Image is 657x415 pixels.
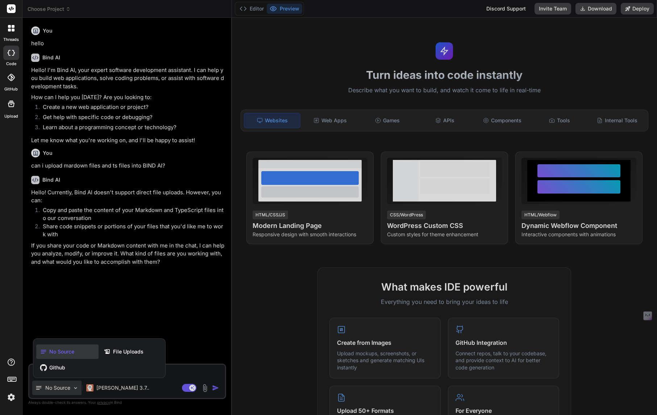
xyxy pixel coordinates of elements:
label: GitHub [4,86,18,92]
label: threads [3,37,19,43]
label: Upload [4,113,18,119]
img: settings [5,391,17,403]
label: code [6,61,16,67]
span: Github [49,364,65,371]
span: No Source [49,348,74,355]
span: File Uploads [113,348,144,355]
